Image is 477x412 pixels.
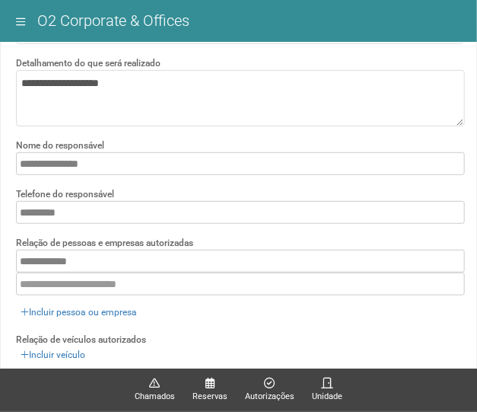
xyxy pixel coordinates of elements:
[135,377,175,404] a: Chamados
[312,390,342,404] span: Unidade
[16,187,114,201] label: Telefone do responsável
[245,377,294,404] a: Autorizações
[312,377,342,404] a: Unidade
[16,56,161,70] label: Detalhamento do que será realizado
[37,11,189,30] span: O2 Corporate & Offices
[192,377,227,404] a: Reservas
[245,390,294,404] span: Autorizações
[16,304,142,321] a: Incluir pessoa ou empresa
[16,347,90,363] a: Incluir veículo
[16,333,146,347] label: Relação de veículos autorizados
[16,236,193,250] label: Relação de pessoas e empresas autorizadas
[135,390,175,404] span: Chamados
[192,390,227,404] span: Reservas
[16,139,104,152] label: Nome do responsável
